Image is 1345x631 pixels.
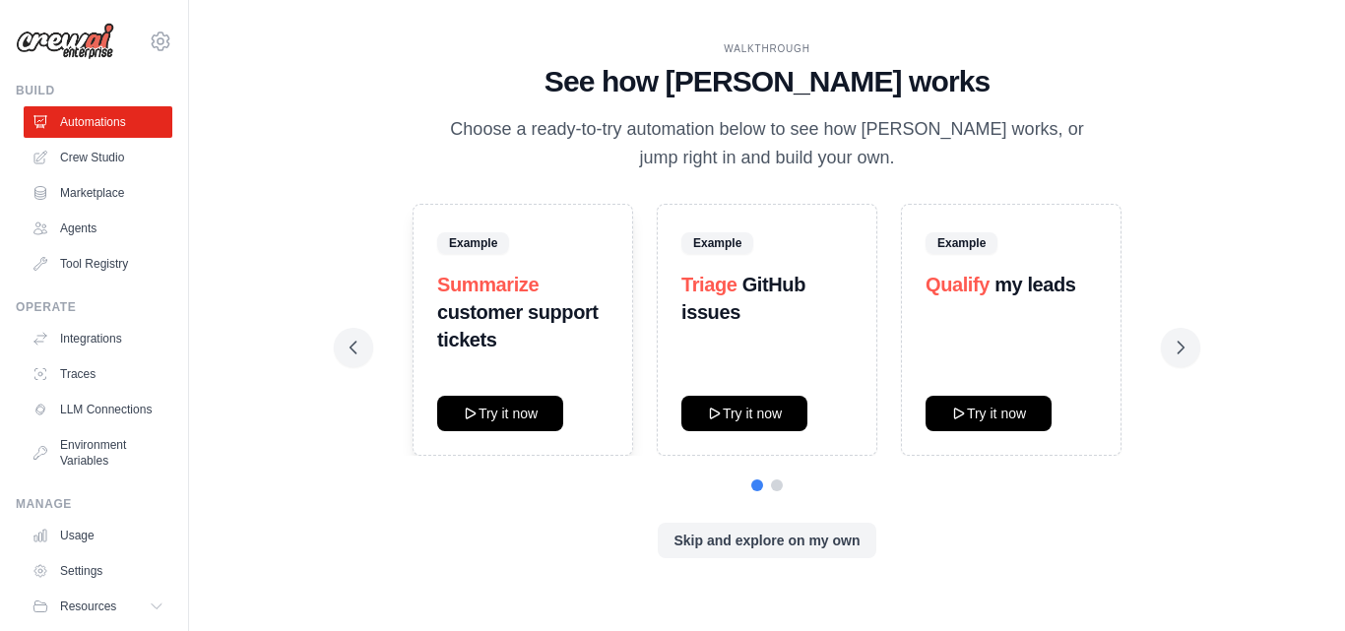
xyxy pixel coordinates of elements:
span: Example [437,232,509,254]
a: Traces [24,358,172,390]
img: Logo [16,23,114,60]
a: LLM Connections [24,394,172,425]
a: Tool Registry [24,248,172,280]
span: Qualify [926,274,990,295]
a: Crew Studio [24,142,172,173]
strong: my leads [994,274,1075,295]
a: Integrations [24,323,172,354]
button: Try it now [926,396,1052,431]
button: Skip and explore on my own [658,523,875,558]
span: Triage [681,274,737,295]
a: Environment Variables [24,429,172,476]
p: Choose a ready-to-try automation below to see how [PERSON_NAME] works, or jump right in and build... [436,115,1098,173]
strong: GitHub issues [681,274,805,323]
div: Manage [16,496,172,512]
strong: customer support tickets [437,301,599,350]
div: Build [16,83,172,98]
span: Example [681,232,753,254]
span: Summarize [437,274,539,295]
h1: See how [PERSON_NAME] works [350,64,1185,99]
button: Try it now [681,396,807,431]
a: Automations [24,106,172,138]
button: Resources [24,591,172,622]
span: Resources [60,599,116,614]
div: WALKTHROUGH [350,41,1185,56]
span: Example [926,232,997,254]
div: Operate [16,299,172,315]
a: Usage [24,520,172,551]
a: Settings [24,555,172,587]
a: Agents [24,213,172,244]
a: Marketplace [24,177,172,209]
button: Try it now [437,396,563,431]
